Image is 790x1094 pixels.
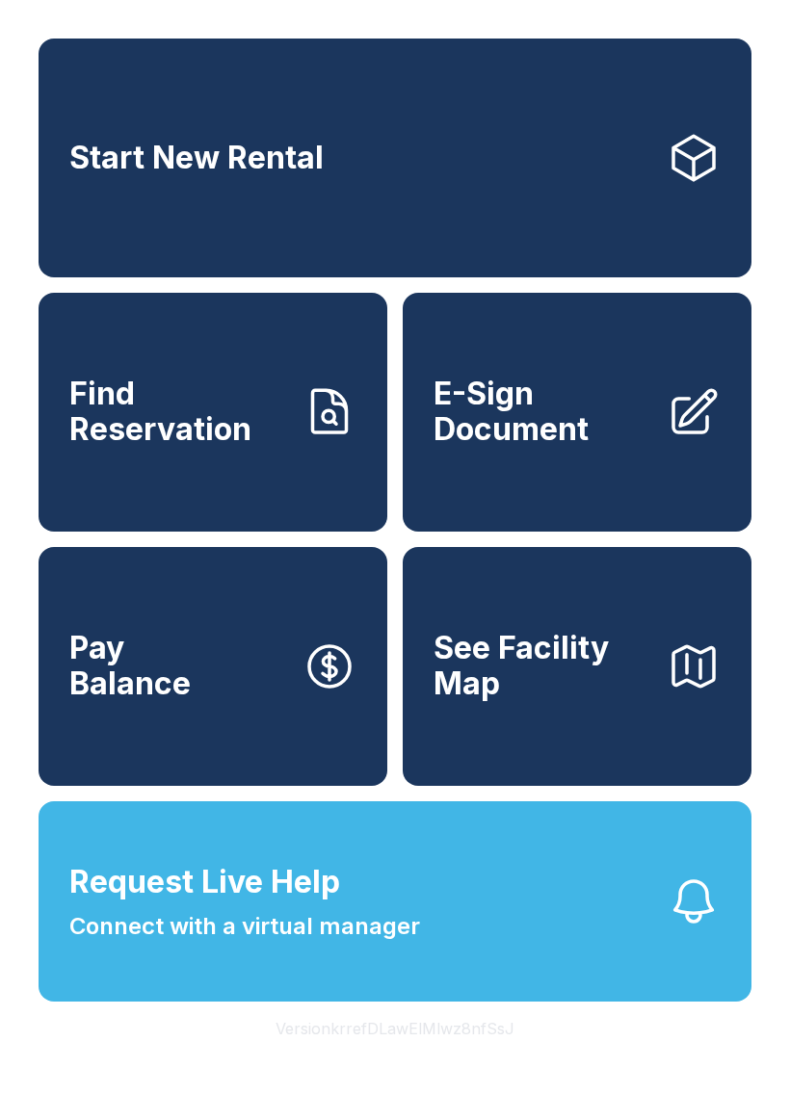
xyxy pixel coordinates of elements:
span: See Facility Map [434,631,651,701]
a: E-Sign Document [403,293,751,532]
button: VersionkrrefDLawElMlwz8nfSsJ [260,1002,530,1055]
span: Find Reservation [69,377,287,447]
span: Connect with a virtual manager [69,909,420,944]
button: See Facility Map [403,547,751,786]
span: Request Live Help [69,859,340,905]
span: Start New Rental [69,141,324,176]
a: Find Reservation [39,293,387,532]
span: Pay Balance [69,631,191,701]
a: Start New Rental [39,39,751,277]
span: E-Sign Document [434,377,651,447]
button: PayBalance [39,547,387,786]
button: Request Live HelpConnect with a virtual manager [39,801,751,1002]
